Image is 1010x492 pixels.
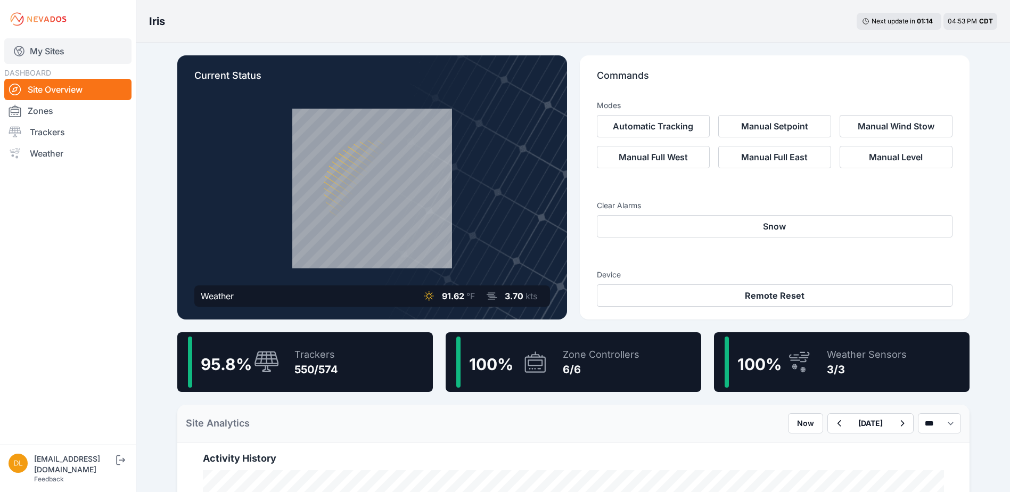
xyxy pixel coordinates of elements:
[597,200,952,211] h3: Clear Alarms
[979,17,993,25] span: CDT
[948,17,977,25] span: 04:53 PM
[917,17,936,26] div: 01 : 14
[34,454,114,475] div: [EMAIL_ADDRESS][DOMAIN_NAME]
[469,355,513,374] span: 100 %
[597,68,952,92] p: Commands
[850,414,891,433] button: [DATE]
[714,332,970,392] a: 100%Weather Sensors3/3
[597,284,952,307] button: Remote Reset
[827,347,907,362] div: Weather Sensors
[177,332,433,392] a: 95.8%Trackers550/574
[597,115,710,137] button: Automatic Tracking
[294,347,338,362] div: Trackers
[442,291,464,301] span: 91.62
[4,68,51,77] span: DASHBOARD
[149,7,165,35] nav: Breadcrumb
[872,17,915,25] span: Next update in
[597,100,621,111] h3: Modes
[597,146,710,168] button: Manual Full West
[840,146,952,168] button: Manual Level
[597,215,952,237] button: Snow
[4,38,132,64] a: My Sites
[194,68,550,92] p: Current Status
[788,413,823,433] button: Now
[718,115,831,137] button: Manual Setpoint
[34,475,64,483] a: Feedback
[4,79,132,100] a: Site Overview
[737,355,782,374] span: 100 %
[149,14,165,29] h3: Iris
[563,362,639,377] div: 6/6
[718,146,831,168] button: Manual Full East
[294,362,338,377] div: 550/574
[9,11,68,28] img: Nevados
[563,347,639,362] div: Zone Controllers
[827,362,907,377] div: 3/3
[186,416,250,431] h2: Site Analytics
[446,332,701,392] a: 100%Zone Controllers6/6
[466,291,475,301] span: °F
[4,100,132,121] a: Zones
[597,269,952,280] h3: Device
[9,454,28,473] img: dlay@prim.com
[4,121,132,143] a: Trackers
[203,451,944,466] h2: Activity History
[201,290,234,302] div: Weather
[525,291,537,301] span: kts
[4,143,132,164] a: Weather
[840,115,952,137] button: Manual Wind Stow
[505,291,523,301] span: 3.70
[201,355,252,374] span: 95.8 %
